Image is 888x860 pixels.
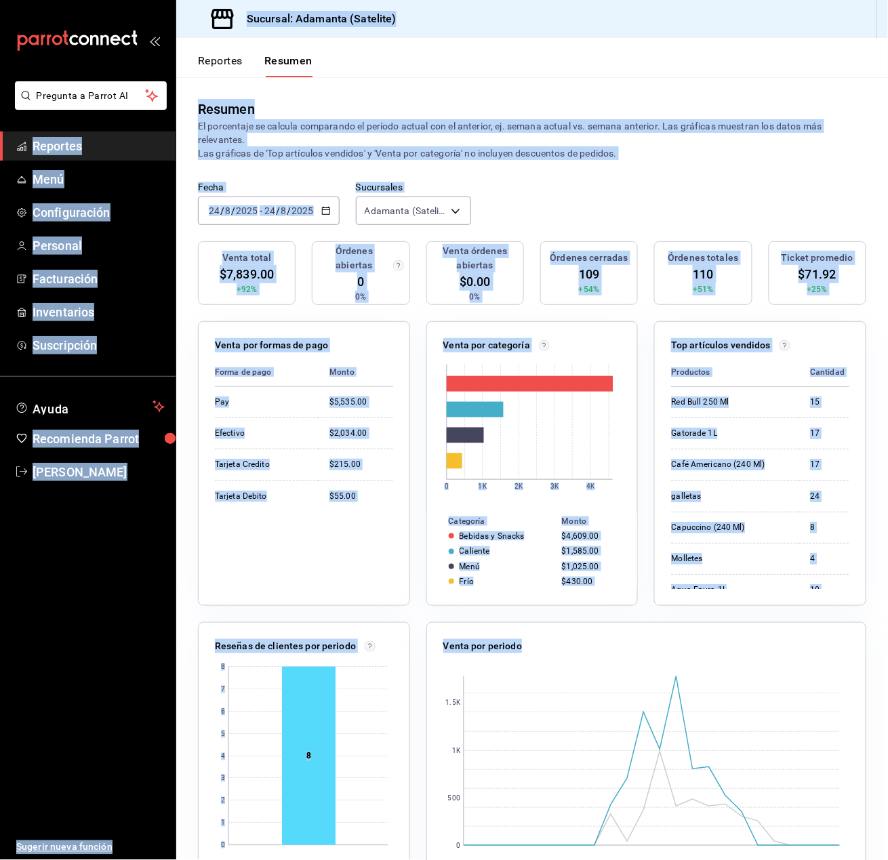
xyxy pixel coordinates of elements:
span: - [260,205,262,216]
text: 1K [479,483,487,491]
div: Molletes [671,553,788,565]
span: Pregunta a Parrot AI [37,89,146,103]
span: Reportes [33,137,165,155]
th: Monto [557,514,638,529]
span: Sugerir nueva función [16,840,165,855]
text: 2K [515,483,524,491]
div: Tarjeta Debito [215,491,308,502]
text: 4 [221,753,225,760]
input: -- [208,205,220,216]
span: / [220,205,224,216]
div: 15 [810,396,845,408]
div: $1,585.00 [562,546,616,556]
span: Recomienda Parrot [33,430,165,448]
th: Forma de pago [215,358,319,387]
input: ---- [235,205,258,216]
span: +54% [579,283,600,295]
button: Pregunta a Parrot AI [15,81,167,110]
button: open_drawer_menu [149,35,160,46]
span: 110 [693,265,713,283]
span: $7,839.00 [220,265,274,283]
div: Tarjeta Credito [215,459,308,470]
h3: Ticket promedio [782,251,853,265]
text: 0 [445,483,449,491]
span: Ayuda [33,398,147,415]
h3: Órdenes totales [668,251,739,265]
div: $2,034.00 [329,428,392,439]
div: Frío [460,577,475,586]
div: $5,535.00 [329,396,392,408]
span: +51% [693,283,714,295]
text: 1 [221,819,225,827]
input: -- [224,205,231,216]
div: 17 [810,459,845,470]
span: / [287,205,291,216]
text: 6 [221,708,225,716]
span: $71.92 [799,265,836,283]
div: navigation tabs [198,54,312,77]
div: 4 [810,553,845,565]
h3: Sucursal: Adamanta (Satelite) [236,11,397,27]
div: $1,025.00 [562,562,616,571]
div: Capuccino (240 Ml) [671,522,788,533]
span: Configuración [33,203,165,222]
text: 3 [221,775,225,782]
div: 8 [810,522,845,533]
div: $215.00 [329,459,392,470]
div: $4,609.00 [562,531,616,541]
text: 8 [221,663,225,671]
div: Resumen [198,99,255,119]
span: Adamanta (Satelite) [365,204,446,218]
div: Gatorade 1L [671,428,788,439]
text: 7 [221,686,225,693]
text: 5 [221,731,225,738]
th: Productos [671,358,799,387]
div: Bebidas y Snacks [460,531,525,541]
p: Reseñas de clientes por periodo [215,639,356,653]
button: Reportes [198,54,243,77]
th: Monto [319,358,392,387]
div: 24 [810,491,845,502]
div: Café Americano (240 Ml) [671,459,788,470]
text: 500 [447,795,460,802]
h3: Venta órdenes abiertas [432,244,518,272]
th: Categoría [427,514,557,529]
text: 0 [221,842,225,849]
text: 1.5K [445,699,460,707]
span: / [276,205,280,216]
button: Resumen [264,54,312,77]
input: ---- [291,205,315,216]
div: $430.00 [562,577,616,586]
span: Suscripción [33,336,165,354]
text: 2 [221,797,225,804]
span: Inventarios [33,303,165,321]
p: El porcentaje se calcula comparando el período actual con el anterior, ej. semana actual vs. sema... [198,119,866,160]
h3: Venta total [222,251,271,265]
th: Cantidad [799,358,855,387]
span: +92% [237,283,258,295]
span: 0% [470,291,481,303]
a: Pregunta a Parrot AI [9,98,167,112]
p: Venta por formas de pago [215,338,328,352]
span: 0% [355,291,366,303]
input: -- [281,205,287,216]
text: 4K [587,483,596,491]
div: Agua Epura 1L [671,584,788,596]
span: 109 [579,265,599,283]
h3: Órdenes cerradas [550,251,628,265]
div: $55.00 [329,491,392,502]
span: Personal [33,237,165,255]
div: Pay [215,396,308,408]
p: Venta por categoría [443,338,531,352]
label: Fecha [198,183,340,192]
div: 17 [810,428,845,439]
div: Menú [460,562,481,571]
span: [PERSON_NAME] [33,463,165,481]
span: +25% [807,283,828,295]
span: 0 [357,272,364,291]
div: galletas [671,491,788,502]
span: $0.00 [460,272,491,291]
div: Efectivo [215,428,308,439]
span: Menú [33,170,165,188]
h3: Órdenes abiertas [318,244,390,272]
